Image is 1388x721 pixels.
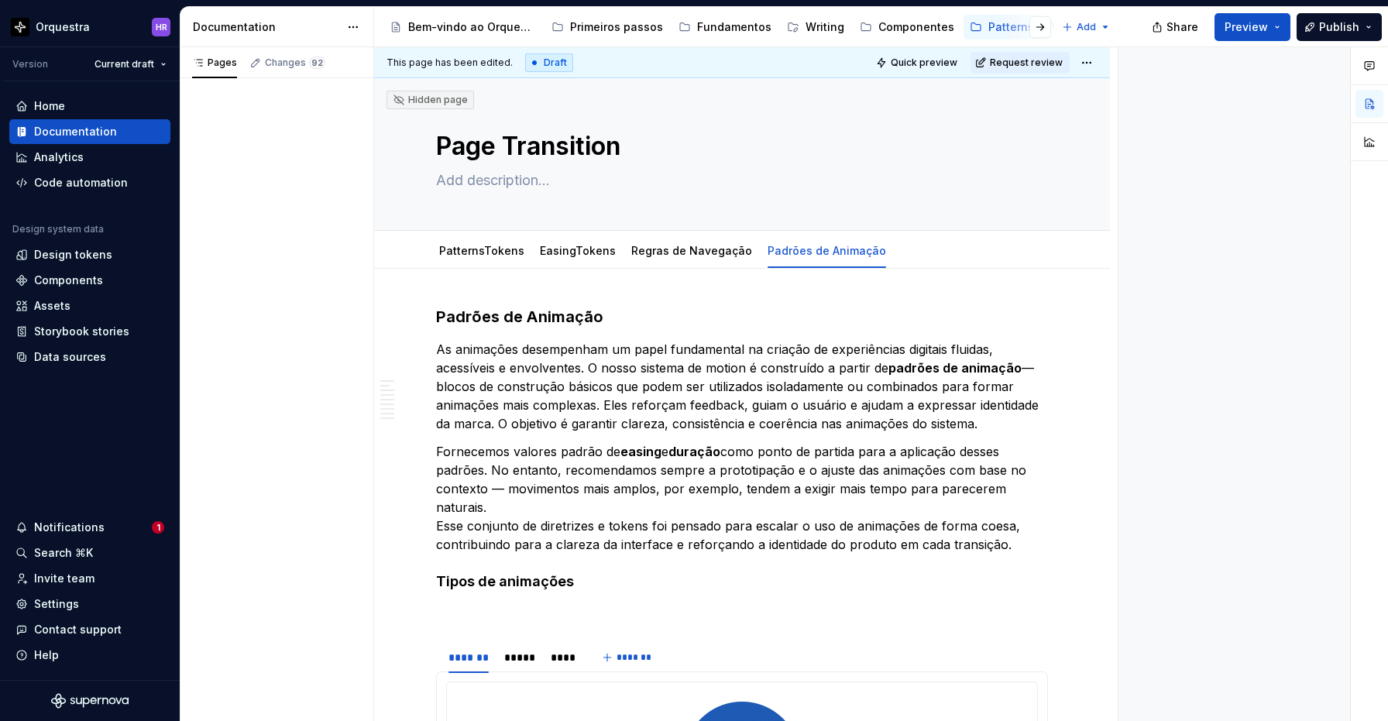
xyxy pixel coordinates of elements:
a: Code automation [9,170,170,195]
button: Add [1057,16,1115,38]
div: Design tokens [34,247,112,263]
div: Design system data [12,223,104,235]
a: Components [9,268,170,293]
div: Page tree [383,12,1054,43]
a: Documentation [9,119,170,144]
textarea: Page Transition [433,128,1045,165]
div: Documentation [193,19,339,35]
a: Analytics [9,145,170,170]
button: Publish [1297,13,1382,41]
strong: padrões de animação [888,360,1022,376]
a: Padrões de Animação [768,244,886,257]
div: Changes [265,57,325,69]
strong: duração [668,444,720,459]
div: Regras de Navegação [625,234,758,266]
button: Help [9,643,170,668]
div: Draft [525,53,573,72]
a: Regras de Navegação [631,244,752,257]
svg: Supernova Logo [51,693,129,709]
div: Primeiros passos [570,19,663,35]
h3: Padrões de Animação [436,306,1048,328]
h4: Tipos de animações [436,572,1048,591]
a: Design tokens [9,242,170,267]
a: Home [9,94,170,118]
div: HR [156,21,167,33]
a: Bem-vindo ao Orquestra! [383,15,542,39]
p: As animações desempenham um papel fundamental na criação de experiências digitais fluidas, acessí... [436,340,1048,433]
span: Current draft [94,58,154,70]
a: Assets [9,294,170,318]
div: Storybook stories [34,324,129,339]
strong: easing [620,444,661,459]
div: Patterns & Pages [988,19,1082,35]
a: Settings [9,592,170,616]
p: Fornecemos valores padrão de e como ponto de partida para a aplicação desses padrões. No entanto,... [436,442,1048,554]
button: Preview [1214,13,1290,41]
button: Notifications1 [9,515,170,540]
div: Notifications [34,520,105,535]
div: Padrões de Animação [761,234,892,266]
button: Search ⌘K [9,541,170,565]
span: 92 [309,57,325,69]
div: Contact support [34,622,122,637]
div: Fundamentos [697,19,771,35]
button: Quick preview [871,52,964,74]
img: 2d16a307-6340-4442-b48d-ad77c5bc40e7.png [11,18,29,36]
div: Orquestra [36,19,90,35]
div: Home [34,98,65,114]
span: Preview [1225,19,1268,35]
div: Writing [806,19,844,35]
a: PatternsTokens [439,244,524,257]
div: Code automation [34,175,128,191]
div: Analytics [34,149,84,165]
a: EasingTokens [540,244,616,257]
div: Assets [34,298,70,314]
a: Fundamentos [672,15,778,39]
span: 1 [152,521,164,534]
div: Version [12,58,48,70]
a: Data sources [9,345,170,369]
div: Documentation [34,124,117,139]
div: Help [34,647,59,663]
button: Contact support [9,617,170,642]
div: EasingTokens [534,234,622,266]
div: Hidden page [393,94,468,106]
div: Componentes [878,19,954,35]
a: Writing [781,15,850,39]
a: Storybook stories [9,319,170,344]
button: Share [1144,13,1208,41]
a: Primeiros passos [545,15,669,39]
span: Request review [990,57,1063,69]
div: Settings [34,596,79,612]
div: Data sources [34,349,106,365]
button: Current draft [88,53,173,75]
span: This page has been edited. [387,57,513,69]
span: Share [1166,19,1198,35]
a: Componentes [854,15,960,39]
button: OrquestraHR [3,10,177,43]
div: Components [34,273,103,288]
a: Invite team [9,566,170,591]
div: PatternsTokens [433,234,531,266]
button: Request review [971,52,1070,74]
span: Quick preview [891,57,957,69]
span: Publish [1319,19,1359,35]
div: Search ⌘K [34,545,93,561]
div: Invite team [34,571,94,586]
div: Bem-vindo ao Orquestra! [408,19,536,35]
a: Patterns & Pages [964,15,1088,39]
div: Pages [192,57,237,69]
span: Add [1077,21,1096,33]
